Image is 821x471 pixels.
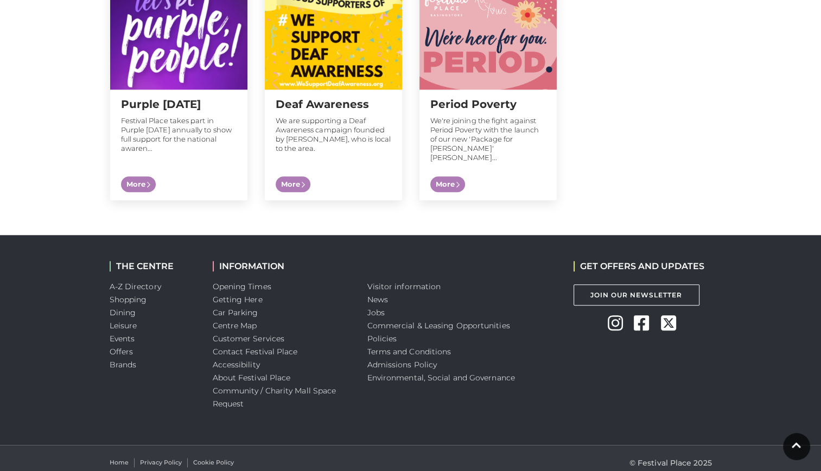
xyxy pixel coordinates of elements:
a: Getting Here [213,295,263,304]
a: Visitor information [367,282,441,291]
a: Policies [367,334,397,343]
h2: THE CENTRE [110,261,196,271]
a: Events [110,334,135,343]
span: More [276,176,310,193]
a: News [367,295,388,304]
a: Opening Times [213,282,271,291]
a: Admissions Policy [367,360,437,370]
span: More [121,176,156,193]
a: Offers [110,347,133,357]
a: Accessibility [213,360,260,370]
a: Car Parking [213,308,258,317]
p: © Festival Place 2025 [629,456,712,469]
h2: GET OFFERS AND UPDATES [574,261,704,271]
a: Centre Map [213,321,257,330]
h2: INFORMATION [213,261,351,271]
a: Cookie Policy [193,458,234,467]
a: Privacy Policy [140,458,182,467]
a: Environmental, Social and Governance [367,373,515,383]
p: We're joining the fight against Period Poverty with the launch of our new 'Package for [PERSON_NA... [430,116,546,162]
a: Dining [110,308,136,317]
a: Terms and Conditions [367,347,451,357]
a: Join Our Newsletter [574,284,699,305]
h2: Purple [DATE] [121,98,237,111]
a: Home [110,458,129,467]
a: About Festival Place [213,373,291,383]
h2: Period Poverty [430,98,546,111]
a: Leisure [110,321,137,330]
span: More [430,176,465,193]
p: We are supporting a Deaf Awareness campaign founded by [PERSON_NAME], who is local to the area. [276,116,391,153]
h2: Deaf Awareness [276,98,391,111]
a: Shopping [110,295,147,304]
a: Contact Festival Place [213,347,298,357]
a: Customer Services [213,334,285,343]
a: Brands [110,360,137,370]
a: Jobs [367,308,385,317]
a: Community / Charity Mall Space Request [213,386,336,409]
p: Festival Place takes part in Purple [DATE] annually to show full support for the national awaren... [121,116,237,153]
a: A-Z Directory [110,282,161,291]
a: Commercial & Leasing Opportunities [367,321,510,330]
